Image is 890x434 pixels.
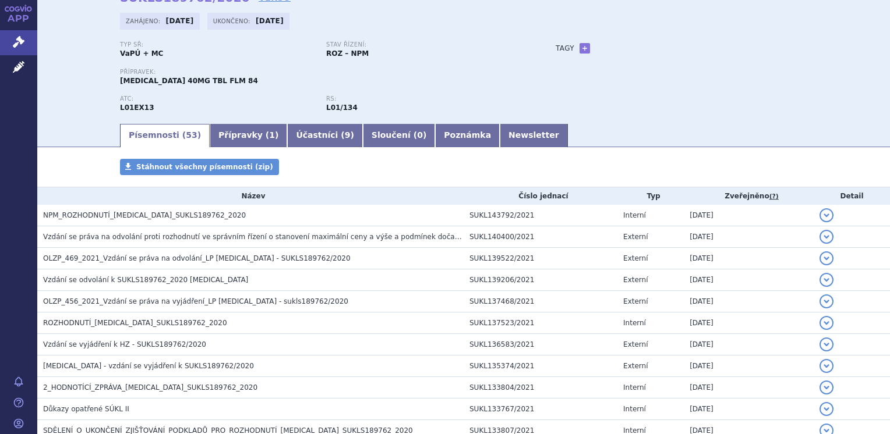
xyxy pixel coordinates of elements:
[126,16,163,26] span: Zahájeno:
[464,334,617,355] td: SUKL136583/2021
[464,399,617,420] td: SUKL133767/2021
[210,124,287,147] a: Přípravky (1)
[623,297,648,305] span: Externí
[43,383,257,392] span: 2_HODNOTÍCÍ_ZPRÁVA_XOSPATA_SUKLS189762_2020
[820,273,834,287] button: detail
[820,251,834,265] button: detail
[43,233,767,241] span: Vzdání se práva na odvolání proti rozhodnutí ve správním řízení o stanovení maximální ceny a výše...
[820,380,834,394] button: detail
[186,130,197,140] span: 53
[43,211,246,219] span: NPM_ROZHODNUTÍ_XOSPATA_SUKLS189762_2020
[464,226,617,248] td: SUKL140400/2021
[326,49,369,58] strong: ROZ – NPM
[120,159,279,175] a: Stáhnout všechny písemnosti (zip)
[684,399,814,420] td: [DATE]
[500,124,568,147] a: Newsletter
[814,187,890,205] th: Detail
[684,226,814,248] td: [DATE]
[417,130,423,140] span: 0
[435,124,500,147] a: Poznámka
[120,49,163,58] strong: VaPÚ + MC
[43,254,351,262] span: OLZP_469_2021_Vzdání se práva na odvolání_LP XOSPATA - SUKLS189762/2020
[326,41,521,48] p: Stav řízení:
[580,43,590,54] a: +
[464,312,617,334] td: SUKL137523/2021
[326,95,521,102] p: RS:
[43,340,206,348] span: Vzdání se vyjádření k HZ - SUKLS189762/2020
[617,187,684,205] th: Typ
[684,355,814,377] td: [DATE]
[326,104,358,112] strong: gilteritinib
[684,269,814,291] td: [DATE]
[820,230,834,244] button: detail
[820,294,834,308] button: detail
[464,269,617,291] td: SUKL139206/2021
[213,16,253,26] span: Ukončeno:
[120,124,210,147] a: Písemnosti (53)
[37,187,464,205] th: Název
[820,316,834,330] button: detail
[120,77,258,85] span: [MEDICAL_DATA] 40MG TBL FLM 84
[556,41,574,55] h3: Tagy
[684,377,814,399] td: [DATE]
[269,130,275,140] span: 1
[684,187,814,205] th: Zveřejněno
[256,17,284,25] strong: [DATE]
[684,291,814,312] td: [DATE]
[345,130,351,140] span: 9
[43,362,254,370] span: Xospata - vzdání se vyjádření k SUKLS189762/2020
[623,276,648,284] span: Externí
[464,187,617,205] th: Číslo jednací
[623,362,648,370] span: Externí
[623,383,646,392] span: Interní
[120,104,154,112] strong: GILTERITINIB
[623,233,648,241] span: Externí
[43,405,129,413] span: Důkazy opatřené SÚKL II
[464,291,617,312] td: SUKL137468/2021
[684,334,814,355] td: [DATE]
[166,17,194,25] strong: [DATE]
[120,41,315,48] p: Typ SŘ:
[820,208,834,222] button: detail
[623,405,646,413] span: Interní
[820,337,834,351] button: detail
[43,297,348,305] span: OLZP_456_2021_Vzdání se práva na vyjádření_LP XOSPATA - sukls189762/2020
[820,402,834,416] button: detail
[684,312,814,334] td: [DATE]
[464,248,617,269] td: SUKL139522/2021
[136,163,273,171] span: Stáhnout všechny písemnosti (zip)
[623,211,646,219] span: Interní
[684,248,814,269] td: [DATE]
[363,124,435,147] a: Sloučení (0)
[120,69,532,76] p: Přípravek:
[287,124,362,147] a: Účastníci (9)
[623,319,646,327] span: Interní
[464,205,617,226] td: SUKL143792/2021
[43,276,248,284] span: Vzdání se odvolání k SUKLS189762_2020 Xospata
[820,359,834,373] button: detail
[464,377,617,399] td: SUKL133804/2021
[120,95,315,102] p: ATC:
[43,319,227,327] span: ROZHODNUTÍ_XOSPATA_SUKLS189762_2020
[684,205,814,226] td: [DATE]
[623,254,648,262] span: Externí
[769,193,779,201] abbr: (?)
[623,340,648,348] span: Externí
[464,355,617,377] td: SUKL135374/2021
